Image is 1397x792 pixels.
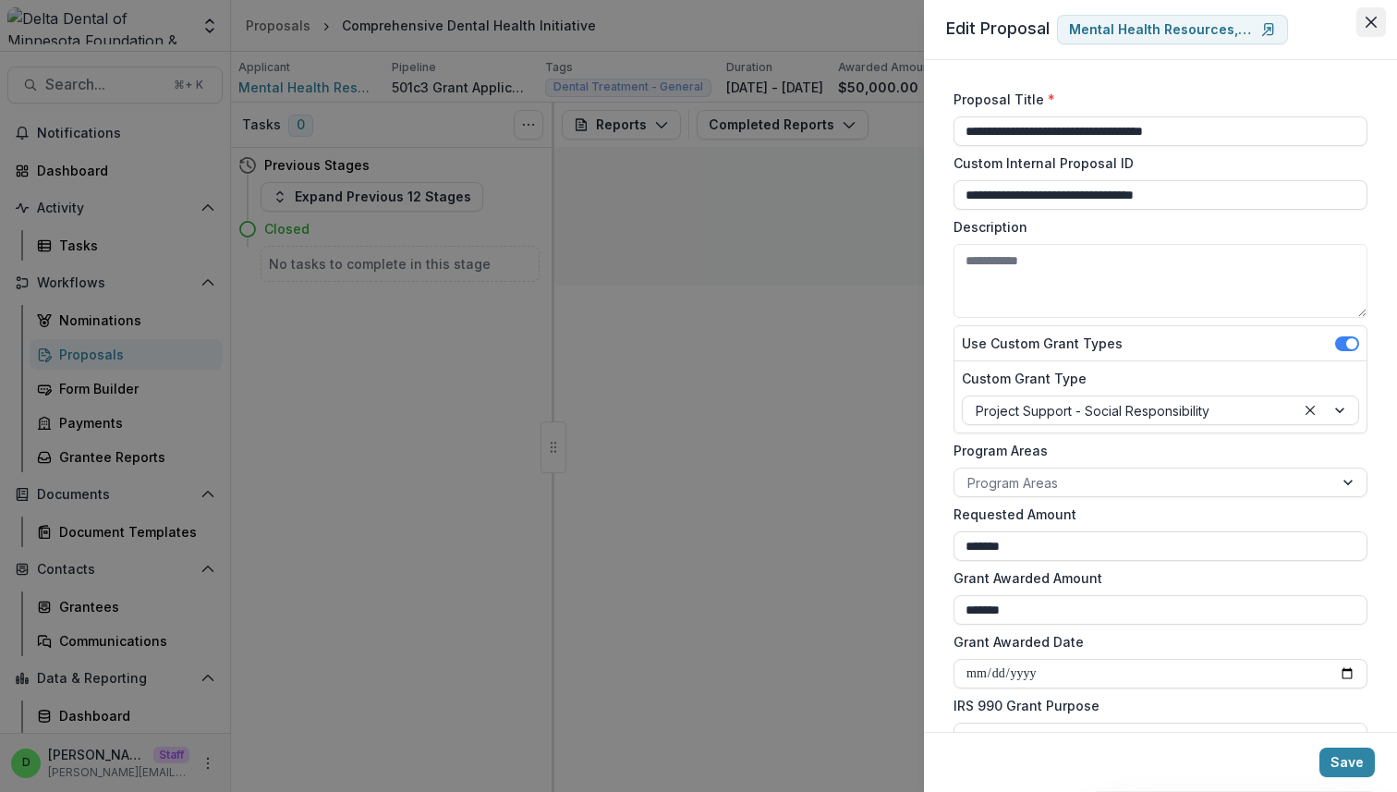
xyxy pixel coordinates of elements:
[946,18,1050,38] span: Edit Proposal
[1069,22,1254,38] p: Mental Health Resources, Inc.
[954,632,1356,652] label: Grant Awarded Date
[954,153,1356,173] label: Custom Internal Proposal ID
[954,505,1356,524] label: Requested Amount
[954,217,1356,237] label: Description
[962,334,1123,353] label: Use Custom Grant Types
[1299,399,1321,421] div: Clear selected options
[954,441,1356,460] label: Program Areas
[954,696,1356,715] label: IRS 990 Grant Purpose
[954,568,1356,588] label: Grant Awarded Amount
[1356,7,1386,37] button: Close
[962,369,1348,388] label: Custom Grant Type
[954,90,1356,109] label: Proposal Title
[1319,748,1375,777] button: Save
[1057,15,1288,44] a: Mental Health Resources, Inc.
